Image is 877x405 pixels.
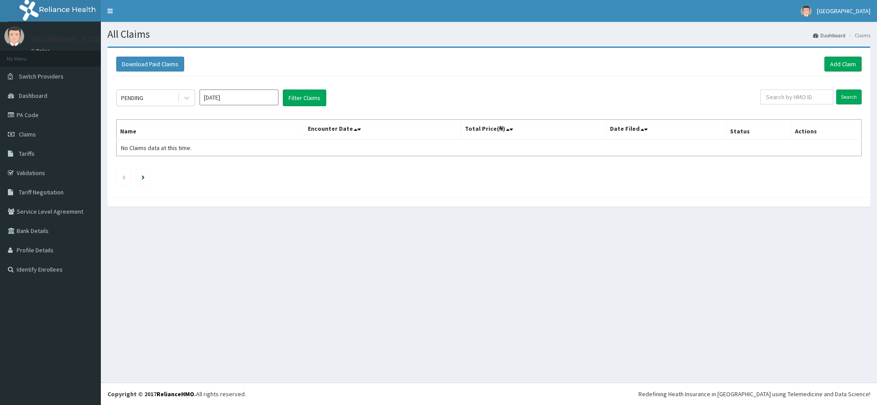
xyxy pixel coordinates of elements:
span: Switch Providers [19,72,64,80]
div: PENDING [121,93,143,102]
a: Add Claim [824,57,862,72]
button: Filter Claims [283,90,326,106]
h1: All Claims [107,29,870,40]
footer: All rights reserved. [101,383,877,405]
div: Redefining Heath Insurance in [GEOGRAPHIC_DATA] using Telemedicine and Data Science! [638,390,870,398]
strong: Copyright © 2017 . [107,390,196,398]
button: Download Paid Claims [116,57,184,72]
th: Total Price(₦) [461,120,606,140]
a: RelianceHMO [157,390,194,398]
th: Encounter Date [304,120,461,140]
span: [GEOGRAPHIC_DATA] [817,7,870,15]
span: Dashboard [19,92,47,100]
p: [GEOGRAPHIC_DATA] [31,36,103,43]
span: No Claims data at this time. [121,144,192,152]
input: Select Month and Year [200,90,278,105]
th: Date Filed [606,120,727,140]
input: Search by HMO ID [760,90,833,104]
th: Actions [791,120,862,140]
a: Previous page [122,173,126,181]
input: Search [836,90,862,104]
th: Status [727,120,791,140]
a: Next page [142,173,145,181]
img: User Image [4,26,24,46]
th: Name [117,120,304,140]
span: Claims [19,130,36,138]
li: Claims [846,32,870,39]
a: Dashboard [813,32,845,39]
a: Online [31,48,52,54]
img: User Image [801,6,812,17]
span: Tariff Negotiation [19,188,64,196]
span: Tariffs [19,150,35,158]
